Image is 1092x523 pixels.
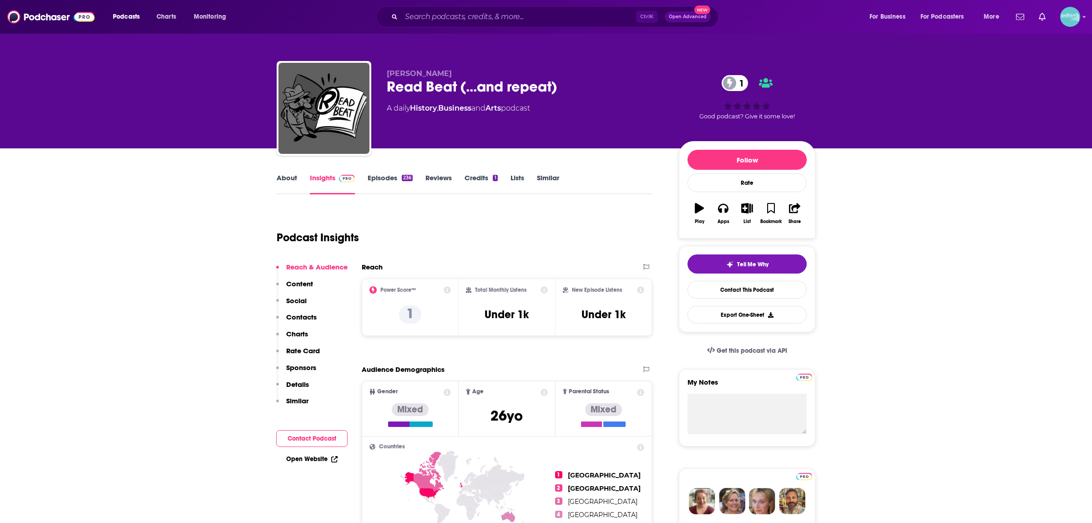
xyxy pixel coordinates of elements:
a: About [277,173,297,194]
a: Contact This Podcast [688,281,807,299]
span: 26 yo [490,407,523,425]
img: User Profile [1060,7,1080,27]
button: Contact Podcast [276,430,348,447]
img: Sydney Profile [689,488,715,514]
span: Open Advanced [669,15,707,19]
a: Similar [537,173,559,194]
a: Open Website [286,455,338,463]
button: Details [276,380,309,397]
span: Parental Status [569,389,609,395]
button: open menu [863,10,917,24]
input: Search podcasts, credits, & more... [401,10,636,24]
p: Sponsors [286,363,316,372]
button: Bookmark [759,197,783,230]
span: Logged in as JessicaPellien [1060,7,1080,27]
span: Age [472,389,484,395]
a: Show notifications dropdown [1012,9,1028,25]
button: tell me why sparkleTell Me Why [688,254,807,274]
button: Social [276,296,307,313]
h2: Power Score™ [380,287,416,293]
h3: Under 1k [581,308,626,321]
span: For Business [870,10,905,23]
a: Get this podcast via API [700,340,794,362]
h2: Audience Demographics [362,365,445,374]
div: Share [789,219,801,224]
button: Show profile menu [1060,7,1080,27]
span: More [984,10,999,23]
span: For Podcasters [920,10,964,23]
span: 3 [555,498,562,505]
a: Business [438,104,471,112]
span: New [694,5,711,14]
a: Lists [511,173,524,194]
img: Read Beat (...and repeat) [278,63,369,154]
button: Apps [711,197,735,230]
div: Mixed [392,403,429,416]
a: Pro website [796,372,812,381]
span: [GEOGRAPHIC_DATA] [568,484,641,493]
button: Contacts [276,313,317,330]
img: Podchaser Pro [339,175,355,182]
p: Charts [286,330,308,338]
a: Pro website [796,472,812,480]
h3: Under 1k [485,308,529,321]
img: Barbara Profile [719,488,745,514]
span: 1 [555,471,562,478]
button: Similar [276,396,308,413]
button: open menu [977,10,1011,24]
p: Social [286,296,307,305]
button: open menu [106,10,152,24]
p: Content [286,279,313,288]
span: Good podcast? Give it some love! [699,113,795,120]
a: Arts [485,104,501,112]
span: Gender [377,389,398,395]
label: My Notes [688,378,807,394]
span: Countries [379,444,405,450]
span: Podcasts [113,10,140,23]
div: Search podcasts, credits, & more... [385,6,727,27]
button: Rate Card [276,346,320,363]
p: Contacts [286,313,317,321]
p: 1 [399,305,421,324]
div: List [743,219,751,224]
button: Content [276,279,313,296]
button: open menu [187,10,238,24]
a: 1 [722,75,748,91]
h2: New Episode Listens [572,287,622,293]
img: Jules Profile [749,488,775,514]
button: Follow [688,150,807,170]
a: InsightsPodchaser Pro [310,173,355,194]
p: Rate Card [286,346,320,355]
img: Podchaser Pro [796,473,812,480]
div: Play [695,219,704,224]
button: Play [688,197,711,230]
button: Reach & Audience [276,263,348,279]
p: Reach & Audience [286,263,348,271]
a: Episodes236 [368,173,413,194]
span: [GEOGRAPHIC_DATA] [568,511,637,519]
div: Apps [718,219,729,224]
button: Share [783,197,807,230]
p: Similar [286,396,308,405]
span: Ctrl K [636,11,657,23]
a: Charts [151,10,182,24]
span: [GEOGRAPHIC_DATA] [568,471,641,479]
button: Sponsors [276,363,316,380]
img: Jon Profile [779,488,805,514]
span: Charts [157,10,176,23]
button: Export One-Sheet [688,306,807,324]
div: Rate [688,173,807,192]
img: Podchaser Pro [796,374,812,381]
div: 1 [493,175,497,181]
span: [GEOGRAPHIC_DATA] [568,498,637,506]
div: A daily podcast [387,103,530,114]
span: Get this podcast via API [717,347,787,355]
span: Tell Me Why [737,261,768,268]
span: and [471,104,485,112]
div: 236 [402,175,413,181]
div: Bookmark [760,219,782,224]
img: Podchaser - Follow, Share and Rate Podcasts [7,8,95,25]
span: 4 [555,511,562,518]
span: [PERSON_NAME] [387,69,452,78]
